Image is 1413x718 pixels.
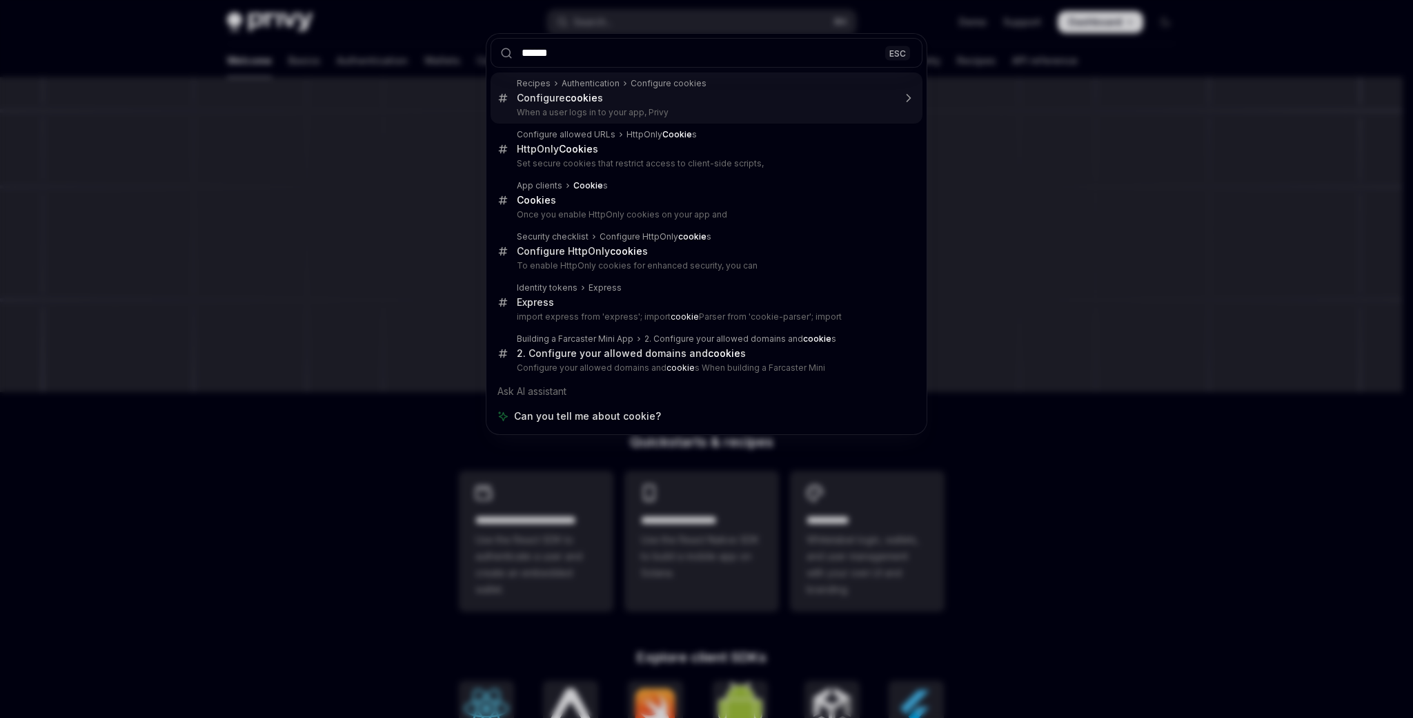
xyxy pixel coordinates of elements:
div: HttpOnly s [517,143,598,155]
div: Configure allowed URLs [517,129,615,140]
b: cookie [666,362,695,373]
div: 2. Configure your allowed domains and s [517,347,746,360]
div: Configure s [517,92,603,104]
div: App clients [517,180,562,191]
b: cookie [708,347,740,359]
p: import express from 'express'; import Parser from 'cookie-parser'; import [517,311,893,322]
div: s [517,194,556,206]
div: Express [517,296,554,309]
div: Configure cookies [631,78,706,89]
div: Configure HttpOnly s [600,231,711,242]
div: Identity tokens [517,282,577,293]
div: Recipes [517,78,551,89]
div: 2. Configure your allowed domains and s [644,333,836,345]
div: Configure HttpOnly s [517,245,648,258]
b: cookie [610,245,642,257]
p: Configure your allowed domains and s When building a Farcaster Mini [517,362,893,373]
div: Ask AI assistant [491,379,922,404]
b: cookie [803,333,831,344]
b: Cookie [559,143,593,155]
div: Authentication [562,78,620,89]
p: Set secure cookies that restrict access to client-side scripts, [517,158,893,169]
b: cookie [671,311,699,322]
div: ESC [885,46,910,60]
div: HttpOnly s [626,129,697,140]
b: Cookie [662,129,692,139]
div: s [573,180,608,191]
div: Building a Farcaster Mini App [517,333,633,345]
div: Security checklist [517,231,589,242]
b: cookie [678,231,706,242]
b: cookie [565,92,597,104]
p: When a user logs in to your app, Privy [517,107,893,118]
span: Can you tell me about cookie? [514,409,661,423]
b: Cookie [573,180,603,191]
b: Cookie [517,194,551,206]
p: Once you enable HttpOnly cookies on your app and [517,209,893,220]
div: Express [589,282,622,293]
p: To enable HttpOnly cookies for enhanced security, you can [517,260,893,271]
